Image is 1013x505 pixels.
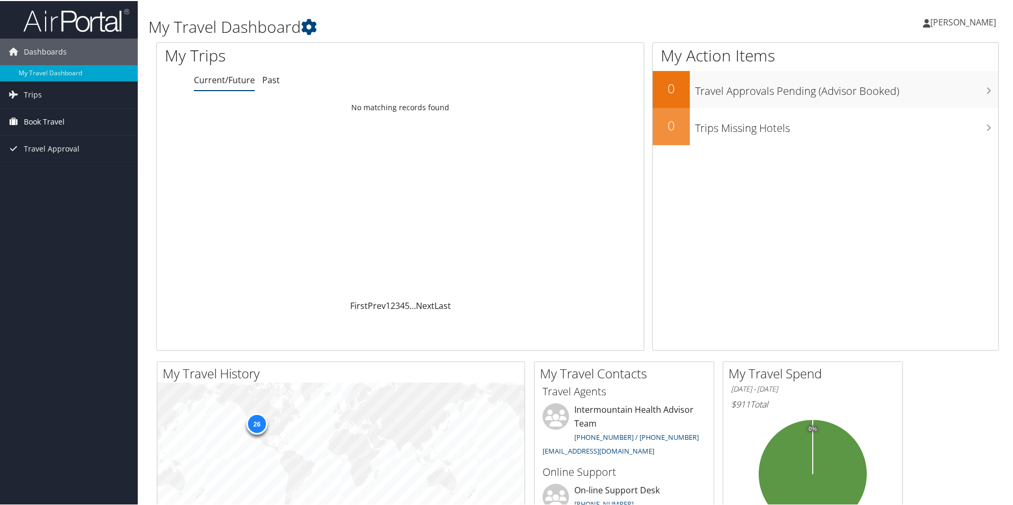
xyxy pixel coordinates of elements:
[731,397,750,409] span: $911
[405,299,410,311] a: 5
[350,299,368,311] a: First
[163,364,525,382] h2: My Travel History
[23,7,129,32] img: airportal-logo.png
[923,5,1007,37] a: [PERSON_NAME]
[543,383,706,398] h3: Travel Agents
[410,299,416,311] span: …
[157,97,644,116] td: No matching records found
[400,299,405,311] a: 4
[653,78,690,96] h2: 0
[246,412,267,433] div: 26
[434,299,451,311] a: Last
[24,81,42,107] span: Trips
[808,425,817,431] tspan: 0%
[653,70,998,107] a: 0Travel Approvals Pending (Advisor Booked)
[543,464,706,479] h3: Online Support
[728,364,902,382] h2: My Travel Spend
[543,445,654,455] a: [EMAIL_ADDRESS][DOMAIN_NAME]
[165,43,433,66] h1: My Trips
[930,15,996,27] span: [PERSON_NAME]
[395,299,400,311] a: 3
[194,73,255,85] a: Current/Future
[731,383,894,393] h6: [DATE] - [DATE]
[390,299,395,311] a: 2
[695,114,998,135] h3: Trips Missing Hotels
[368,299,386,311] a: Prev
[653,107,998,144] a: 0Trips Missing Hotels
[653,116,690,134] h2: 0
[24,108,65,134] span: Book Travel
[24,135,79,161] span: Travel Approval
[262,73,280,85] a: Past
[24,38,67,64] span: Dashboards
[148,15,721,37] h1: My Travel Dashboard
[731,397,894,409] h6: Total
[653,43,998,66] h1: My Action Items
[540,364,714,382] h2: My Travel Contacts
[537,402,711,459] li: Intermountain Health Advisor Team
[574,431,699,441] a: [PHONE_NUMBER] / [PHONE_NUMBER]
[695,77,998,98] h3: Travel Approvals Pending (Advisor Booked)
[386,299,390,311] a: 1
[416,299,434,311] a: Next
